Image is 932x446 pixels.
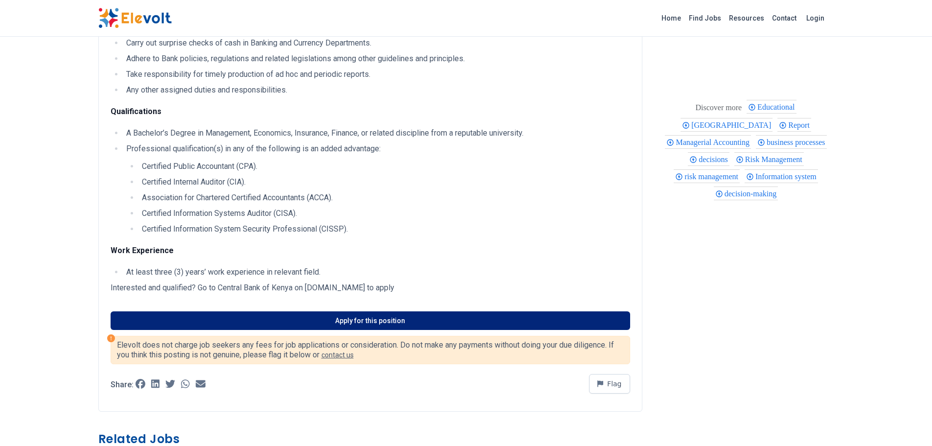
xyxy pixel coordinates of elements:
span: business processes [767,138,828,146]
a: contact us [321,351,354,359]
span: Information system [755,172,819,181]
div: Risk Management [734,152,804,166]
li: Certified Public Accountant (CPA). [139,161,630,172]
p: Share: [111,381,134,389]
a: Contact [768,10,800,26]
div: decisions [688,152,729,166]
li: Any other assigned duties and responsibilities. [123,84,630,96]
div: Report [777,118,811,132]
a: Apply for this position [111,311,630,330]
div: decision-making [714,187,778,200]
li: Certified Information Systems Auditor (CISA). [139,208,630,219]
li: Take responsibility for timely production of ad hoc and periodic reports. [123,69,630,80]
div: Educational [747,100,796,114]
span: Risk Management [745,155,805,164]
li: Professional qualification(s) in any of the following is an added advantage: [123,143,630,235]
span: decisions [699,155,731,164]
div: risk management [674,169,740,183]
span: [GEOGRAPHIC_DATA] [691,121,774,129]
iframe: Chat Widget [883,399,932,446]
li: At least three (3) years’ work experience in relevant field. [123,266,630,278]
li: Association for Chartered Certified Accountants (ACCA). [139,192,630,204]
div: Information system [745,169,818,183]
div: These are topics related to the article that might interest you [695,101,742,115]
div: business processes [756,135,827,149]
span: Report [788,121,813,129]
button: Flag [589,374,630,394]
a: Find Jobs [685,10,725,26]
span: decision-making [725,189,780,198]
li: A Bachelor’s Degree in Management, Economics, Insurance, Finance, or related discipline from a re... [123,127,630,139]
div: Managerial Accounting [665,135,751,149]
img: Elevolt [98,8,172,28]
strong: Qualifications [111,107,161,116]
p: Elevolt does not charge job seekers any fees for job applications or consideration. Do not make a... [117,340,624,360]
a: Login [800,8,830,28]
a: Resources [725,10,768,26]
span: Educational [757,103,797,111]
a: Home [658,10,685,26]
div: nairobi [681,118,773,132]
p: Interested and qualified? Go to Central Bank of Kenya on [DOMAIN_NAME] to apply [111,282,630,294]
span: risk management [684,172,741,181]
li: Carry out surprise checks of cash in Banking and Currency Departments. [123,37,630,49]
span: Managerial Accounting [676,138,752,146]
li: Certified Information System Security Professional (CISSP). [139,223,630,235]
li: Certified Internal Auditor (CIA). [139,176,630,188]
strong: Work Experience [111,246,174,255]
li: Adhere to Bank policies, regulations and related legislations among other guidelines and principles. [123,53,630,65]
